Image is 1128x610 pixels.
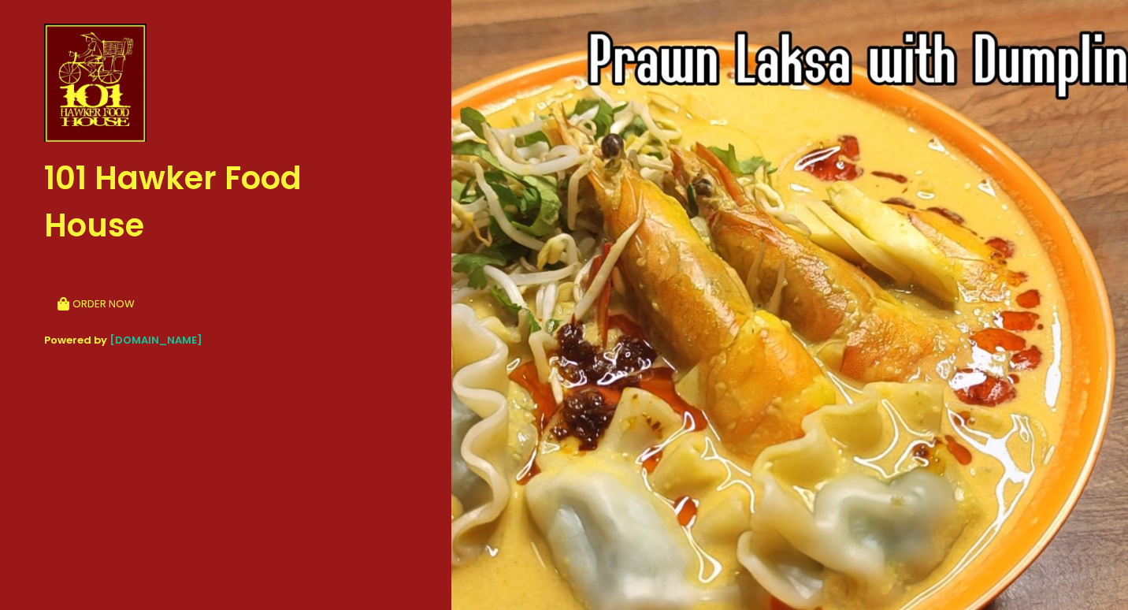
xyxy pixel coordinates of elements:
img: 101 Hawker Food House [44,24,147,142]
a: [DOMAIN_NAME] [109,333,202,348]
div: Powered by [44,333,407,348]
div: 101 Hawker Food House [44,142,407,262]
button: ORDER NOW [44,285,148,323]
